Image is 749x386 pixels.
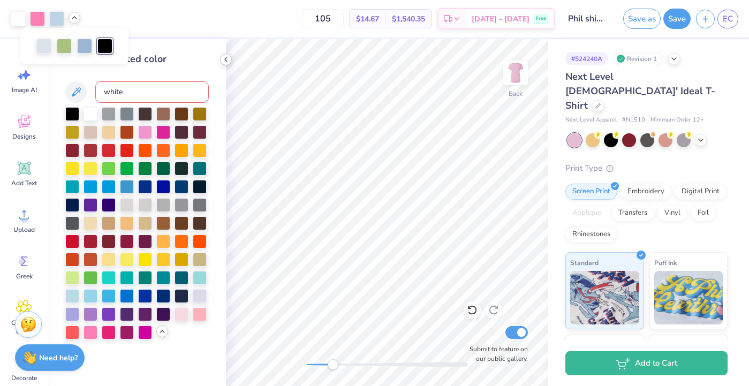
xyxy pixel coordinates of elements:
span: Standard [570,257,599,268]
span: Clipart & logos [6,319,42,336]
div: Vinyl [657,205,687,221]
div: Transfers [611,205,654,221]
input: Untitled Design [560,8,612,29]
img: Standard [570,271,639,324]
div: Embroidery [621,184,671,200]
button: Save [663,9,691,29]
span: Greek [16,272,33,281]
span: [DATE] - [DATE] [472,13,529,25]
span: Free [536,15,546,22]
span: Designs [12,132,36,141]
span: $14.67 [356,13,379,25]
span: Upload [13,225,35,234]
div: # 524240A [565,52,608,65]
span: $1,540.35 [392,13,425,25]
div: Accessibility label [328,359,338,370]
div: Revision 1 [614,52,663,65]
div: Foil [691,205,716,221]
img: Puff Ink [654,271,723,324]
span: Minimum Order: 12 + [650,116,704,125]
label: Submit to feature on our public gallery. [464,344,528,364]
span: Next Level Apparel [565,116,617,125]
span: Image AI [12,86,37,94]
span: Decorate [11,374,37,382]
div: Change selected color [65,52,209,66]
span: Metallic & Glitter Ink [654,339,717,351]
div: Rhinestones [565,226,617,243]
button: Add to Cart [565,351,728,375]
span: Puff Ink [654,257,677,268]
strong: Need help? [39,353,78,363]
span: Add Text [11,179,37,187]
div: Screen Print [565,184,617,200]
div: Print Type [565,162,728,175]
span: EC [723,13,733,25]
span: # N1510 [622,116,645,125]
input: – – [302,9,344,28]
img: Back [505,62,526,84]
div: Applique [565,205,608,221]
button: Save as [623,9,661,29]
span: Next Level [DEMOGRAPHIC_DATA]' Ideal T-Shirt [565,70,715,112]
div: Digital Print [675,184,727,200]
input: e.g. 7428 c [95,81,209,103]
div: Back [509,89,523,99]
a: EC [717,10,738,28]
span: Neon Ink [570,339,596,351]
